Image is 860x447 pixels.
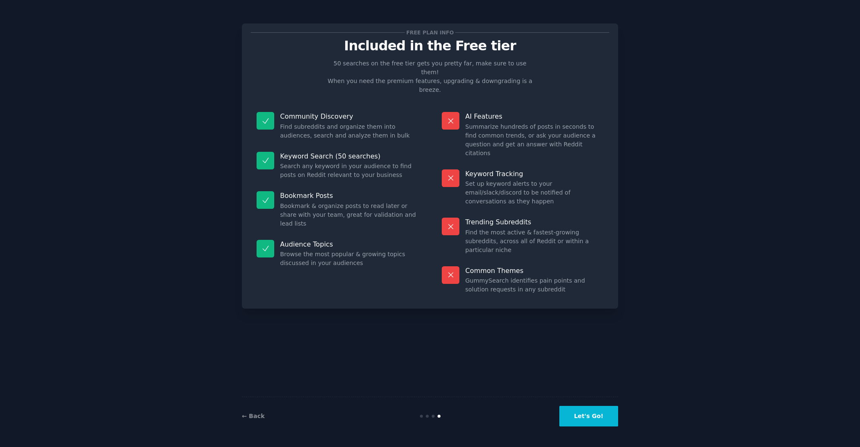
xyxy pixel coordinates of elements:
p: Bookmark Posts [280,191,418,200]
dd: Set up keyword alerts to your email/slack/discord to be notified of conversations as they happen [465,179,603,206]
dd: Summarize hundreds of posts in seconds to find common trends, or ask your audience a question and... [465,122,603,158]
p: Keyword Tracking [465,169,603,178]
dd: Browse the most popular & growing topics discussed in your audiences [280,250,418,268]
p: Audience Topics [280,240,418,249]
dd: Find subreddits and organize them into audiences, search and analyze them in bulk [280,122,418,140]
dd: GummySearch identifies pain points and solution requests in any subreddit [465,276,603,294]
p: Community Discovery [280,112,418,121]
dd: Search any keyword in your audience to find posts on Reddit relevant to your business [280,162,418,179]
p: Included in the Free tier [251,39,609,53]
span: Free plan info [405,28,455,37]
p: Common Themes [465,266,603,275]
p: AI Features [465,112,603,121]
dd: Bookmark & organize posts to read later or share with your team, great for validation and lead lists [280,202,418,228]
a: ← Back [242,413,265,419]
p: Trending Subreddits [465,218,603,226]
button: Let's Go! [559,406,618,426]
dd: Find the most active & fastest-growing subreddits, across all of Reddit or within a particular niche [465,228,603,255]
p: 50 searches on the free tier gets you pretty far, make sure to use them! When you need the premiu... [324,59,536,94]
p: Keyword Search (50 searches) [280,152,418,161]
